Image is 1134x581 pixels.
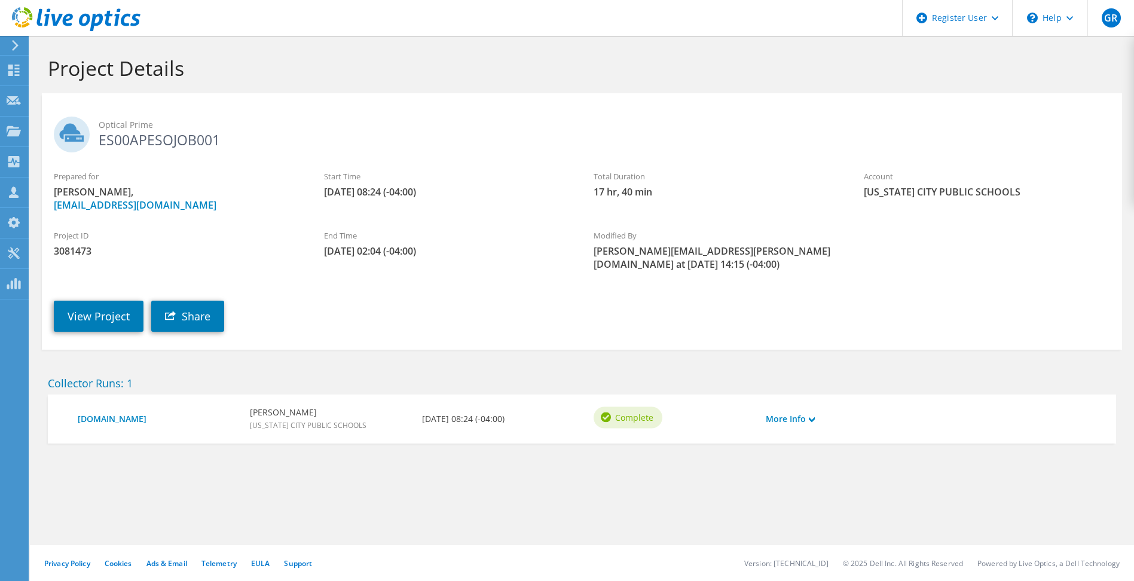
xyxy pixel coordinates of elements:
li: Version: [TECHNICAL_ID] [744,558,829,568]
span: Optical Prime [99,118,1110,132]
a: Share [151,301,224,332]
span: [US_STATE] CITY PUBLIC SCHOOLS [864,185,1110,198]
label: End Time [324,230,570,241]
span: 3081473 [54,244,300,258]
a: Telemetry [201,558,237,568]
span: [PERSON_NAME][EMAIL_ADDRESS][PERSON_NAME][DOMAIN_NAME] at [DATE] 14:15 (-04:00) [594,244,840,271]
a: View Project [54,301,143,332]
a: More Info [766,412,815,426]
span: [PERSON_NAME], [54,185,300,212]
a: Privacy Policy [44,558,90,568]
b: [DATE] 08:24 (-04:00) [422,412,505,426]
h2: Collector Runs: 1 [48,377,1116,390]
a: Cookies [105,558,132,568]
span: [DATE] 08:24 (-04:00) [324,185,570,198]
a: Ads & Email [146,558,187,568]
h1: Project Details [48,56,1110,81]
h2: ES00APESOJOB001 [54,117,1110,146]
span: GR [1102,8,1121,27]
b: [PERSON_NAME] [250,406,366,419]
li: © 2025 Dell Inc. All Rights Reserved [843,558,963,568]
label: Account [864,170,1110,182]
label: Modified By [594,230,840,241]
label: Total Duration [594,170,840,182]
li: Powered by Live Optics, a Dell Technology [977,558,1120,568]
label: Prepared for [54,170,300,182]
span: [DATE] 02:04 (-04:00) [324,244,570,258]
a: Support [284,558,312,568]
label: Start Time [324,170,570,182]
a: [DOMAIN_NAME] [78,412,238,426]
span: 17 hr, 40 min [594,185,840,198]
span: [US_STATE] CITY PUBLIC SCHOOLS [250,420,366,430]
span: Complete [615,411,653,424]
a: EULA [251,558,270,568]
label: Project ID [54,230,300,241]
svg: \n [1027,13,1038,23]
a: [EMAIL_ADDRESS][DOMAIN_NAME] [54,198,216,212]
